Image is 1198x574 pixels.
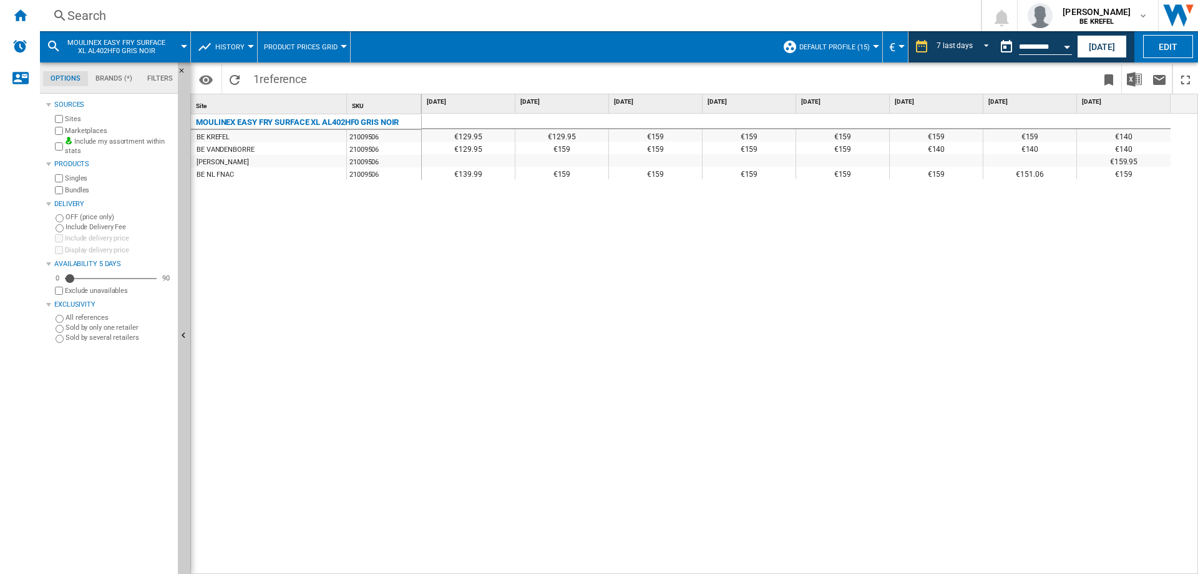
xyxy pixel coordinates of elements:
[796,142,889,154] div: €159
[799,94,889,110] div: [DATE]
[422,129,515,142] div: €129.95
[1077,142,1171,154] div: €140
[55,115,63,123] input: Sites
[65,137,72,144] img: mysite-bg-18x18.png
[55,246,63,254] input: Display delivery price
[88,71,140,86] md-tab-item: Brands (*)
[796,167,889,179] div: €159
[65,186,173,195] label: Bundles
[56,335,64,343] input: Sold by several retailers
[986,94,1076,110] div: [DATE]
[193,94,346,114] div: Sort None
[66,39,167,55] span: MOULINEX EASY FRY SURFACE XL AL402HF0 GRIS NOIR
[347,130,421,142] div: 21009506
[1096,64,1121,94] button: Bookmark this report
[56,214,64,222] input: OFF (price only)
[708,97,793,106] span: [DATE]
[1082,97,1168,106] span: [DATE]
[264,31,344,62] button: Product prices grid
[1077,35,1127,58] button: [DATE]
[347,155,421,167] div: 21009506
[352,102,364,109] span: SKU
[56,224,64,232] input: Include Delivery Fee
[55,174,63,182] input: Singles
[197,31,251,62] div: History
[889,41,895,54] span: €
[1147,64,1172,94] button: Send this report by email
[705,94,796,110] div: [DATE]
[66,31,179,62] button: MOULINEX EASY FRY SURFACE XL AL402HF0 GRIS NOIR
[55,127,63,135] input: Marketplaces
[46,31,184,62] div: MOULINEX EASY FRY SURFACE XL AL402HF0 GRIS NOIR
[178,62,193,85] button: Hide
[515,142,608,154] div: €159
[196,115,399,130] div: MOULINEX EASY FRY SURFACE XL AL402HF0 GRIS NOIR
[799,43,870,51] span: Default profile (15)
[66,212,173,222] label: OFF (price only)
[43,71,88,86] md-tab-item: Options
[703,129,796,142] div: €159
[260,72,307,86] span: reference
[424,94,515,110] div: [DATE]
[609,129,702,142] div: €159
[515,167,608,179] div: €159
[54,159,173,169] div: Products
[890,129,983,142] div: €159
[1079,17,1114,26] b: BE KREFEL
[609,142,702,154] div: €159
[65,174,173,183] label: Singles
[193,94,346,114] div: Site Sort None
[518,94,608,110] div: [DATE]
[422,142,515,154] div: €129.95
[782,31,876,62] div: Default profile (15)
[65,272,157,285] md-slider: Availability
[935,37,994,57] md-select: REPORTS.WIZARD.STEPS.REPORT.STEPS.REPORT_OPTIONS.PERIOD: 7 last days
[1063,6,1131,18] span: [PERSON_NAME]
[609,167,702,179] div: €159
[55,186,63,194] input: Bundles
[994,31,1074,62] div: This report is based on a date in the past.
[983,167,1076,179] div: €151.06
[892,94,983,110] div: [DATE]
[611,94,702,110] div: [DATE]
[222,64,247,94] button: Reload
[427,97,512,106] span: [DATE]
[347,142,421,155] div: 21009506
[264,43,338,51] span: Product prices grid
[54,259,173,269] div: Availability 5 Days
[56,325,64,333] input: Sold by only one retailer
[1122,64,1147,94] button: Download in Excel
[197,169,234,181] div: BE NL FNAC
[66,333,173,342] label: Sold by several retailers
[520,97,606,106] span: [DATE]
[247,64,313,91] span: 1
[54,199,173,209] div: Delivery
[215,43,245,51] span: History
[1079,94,1171,110] div: [DATE]
[65,137,173,156] label: Include my assortment within stats
[703,142,796,154] div: €159
[349,94,421,114] div: Sort None
[1127,72,1142,87] img: excel-24x24.png
[66,313,173,322] label: All references
[1077,154,1171,167] div: €159.95
[1028,3,1053,28] img: profile.jpg
[55,139,63,154] input: Include my assortment within stats
[799,31,876,62] button: Default profile (15)
[56,315,64,323] input: All references
[65,114,173,124] label: Sites
[193,68,218,91] button: Options
[55,234,63,242] input: Include delivery price
[66,222,173,232] label: Include Delivery Fee
[1077,167,1171,179] div: €159
[1143,35,1193,58] button: Edit
[196,102,207,109] span: Site
[983,129,1076,142] div: €159
[12,39,27,54] img: alerts-logo.svg
[889,31,902,62] button: €
[895,97,980,106] span: [DATE]
[801,97,887,106] span: [DATE]
[197,131,230,144] div: BE KREFEL
[54,300,173,310] div: Exclusivity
